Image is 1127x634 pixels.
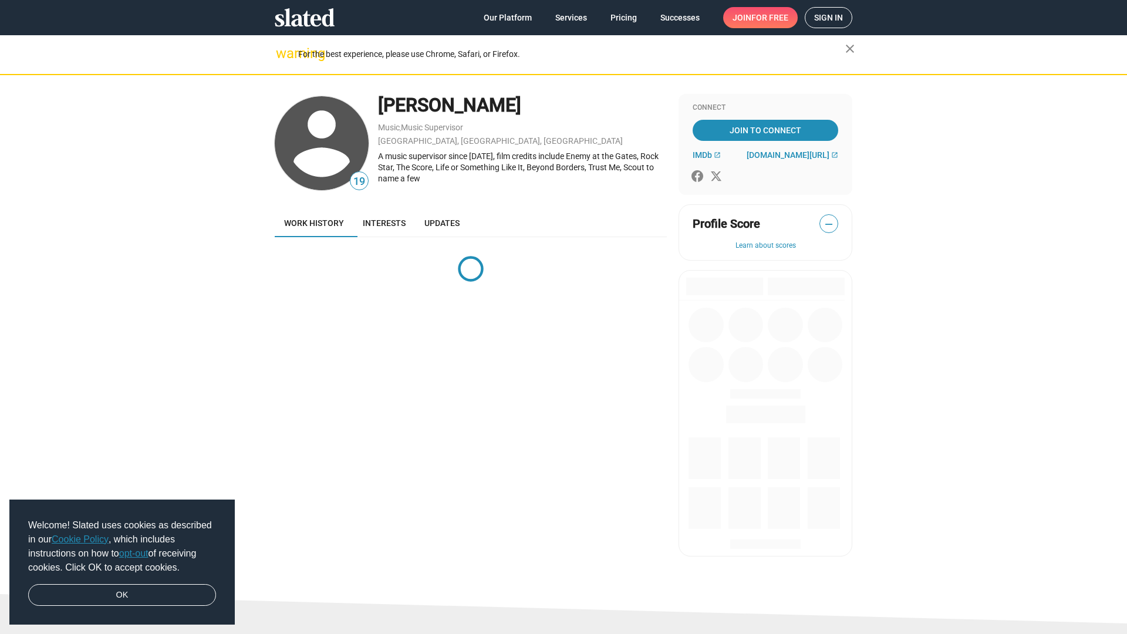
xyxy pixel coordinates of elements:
span: Work history [284,218,344,228]
mat-icon: warning [276,46,290,60]
a: Our Platform [474,7,541,28]
div: Connect [693,103,838,113]
a: IMDb [693,150,721,160]
span: — [820,217,838,232]
span: [DOMAIN_NAME][URL] [747,150,829,160]
a: Music Supervisor [401,123,463,132]
a: Updates [415,209,469,237]
a: Pricing [601,7,646,28]
a: dismiss cookie message [28,584,216,606]
span: Join [733,7,788,28]
button: Learn about scores [693,241,838,251]
a: [DOMAIN_NAME][URL] [747,150,838,160]
a: Interests [353,209,415,237]
span: IMDb [693,150,712,160]
a: [GEOGRAPHIC_DATA], [GEOGRAPHIC_DATA], [GEOGRAPHIC_DATA] [378,136,623,146]
span: Pricing [610,7,637,28]
div: [PERSON_NAME] [378,93,667,118]
span: for free [751,7,788,28]
div: For the best experience, please use Chrome, Safari, or Firefox. [298,46,845,62]
span: Profile Score [693,216,760,232]
span: Join To Connect [695,120,836,141]
a: Music [378,123,400,132]
span: Our Platform [484,7,532,28]
span: Updates [424,218,460,228]
a: Successes [651,7,709,28]
span: Sign in [814,8,843,28]
span: Services [555,7,587,28]
div: cookieconsent [9,500,235,625]
div: A music supervisor since [DATE], film credits include Enemy at the Gates, Rock Star, The Score, L... [378,151,667,184]
a: Work history [275,209,353,237]
span: Successes [660,7,700,28]
span: 19 [350,174,368,190]
a: opt-out [119,548,149,558]
mat-icon: open_in_new [714,151,721,158]
a: Cookie Policy [52,534,109,544]
mat-icon: open_in_new [831,151,838,158]
span: , [400,125,401,131]
span: Interests [363,218,406,228]
a: Services [546,7,596,28]
span: Welcome! Slated uses cookies as described in our , which includes instructions on how to of recei... [28,518,216,575]
a: Join To Connect [693,120,838,141]
a: Sign in [805,7,852,28]
a: Joinfor free [723,7,798,28]
mat-icon: close [843,42,857,56]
